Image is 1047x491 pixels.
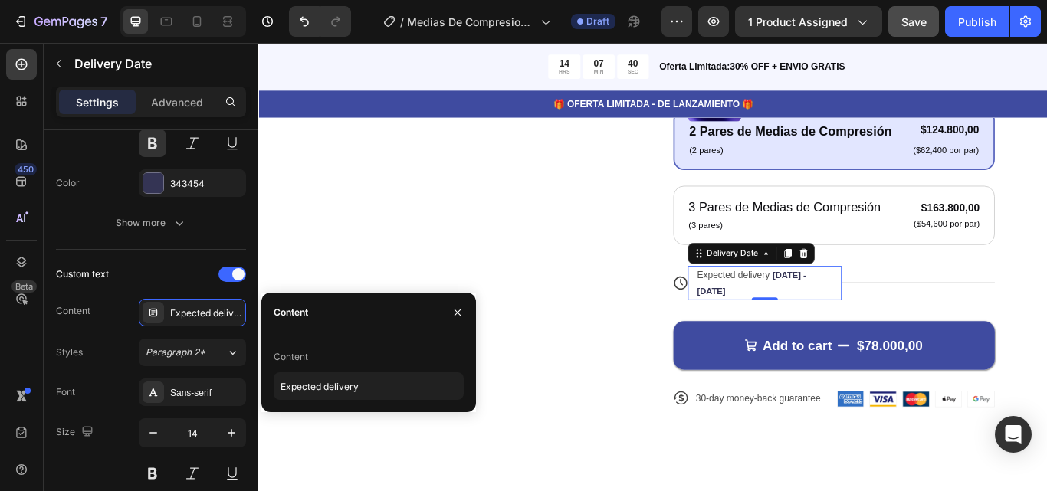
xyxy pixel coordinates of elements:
p: ($54,600 por par) [764,205,841,218]
div: Rich Text Editor. Editing area: main [500,205,727,223]
div: Sans-serif [170,386,242,400]
div: $78.000,00 [696,342,776,365]
iframe: Design area [258,43,1047,491]
img: gempages_572874980811867008-bed50ffc-b3d0-4342-8869-987db597a25c.png [675,407,706,424]
p: 🎁 OFERTA LIMITADA - DE LANZAMIENTO 🎁 [2,64,918,80]
div: $163.800,00 [763,182,842,204]
p: 2 Pares de Medias de Compresión [502,93,738,116]
div: Size [56,422,97,443]
div: Add to cart [588,343,669,363]
span: Draft [586,15,609,28]
button: Show more [56,209,246,237]
div: Show more [116,215,187,231]
span: [DATE] - [DATE] [511,266,638,296]
div: Rich Text Editor. Editing area: main [501,92,740,117]
img: gempages_432750572815254551-1aaba532-a221-4682-955d-9ddfeeef0a57.png [789,407,820,424]
div: Beta [11,280,37,293]
p: Oferta Limitada:30% OFF + ENVIO GRATIS [467,20,918,36]
p: Delivery Date [74,54,240,73]
img: gempages_572874980811867008-3c5ca1b8-5620-4505-b00c-eb61d7aee606.png [713,407,743,424]
span: Paragraph 2* [146,345,205,359]
img: gempages_572874980811867008-ac32392c-731b-433f-a2e8-224304e31b29.png [827,407,858,424]
span: Save [901,15,927,28]
button: Add to cart [484,325,858,381]
button: Save [888,6,939,37]
p: 3 Pares de Medias de Compresión [501,182,726,204]
p: ($62,400 por par) [763,119,840,133]
div: 450 [15,163,37,175]
button: Publish [945,6,1009,37]
p: (2 pares) [502,118,738,133]
button: 1 product assigned [735,6,882,37]
p: Settings [76,94,119,110]
p: 30-day money-back guarantee [510,408,655,421]
div: Rich Text Editor. Editing area: main [501,116,740,135]
p: (3 pares) [501,206,726,221]
button: 7 [6,6,114,37]
div: Open Intercom Messenger [995,416,1032,453]
div: Rich Text Editor. Editing area: main [500,180,727,205]
div: Delivery Date [520,239,586,253]
div: $124.800,00 [762,93,842,112]
span: Medias De Compresion Anti Varices Cremallera [407,14,534,30]
span: Expected delivery [511,265,596,277]
div: Content [274,350,308,364]
div: Content [274,306,308,319]
span: 1 product assigned [748,14,848,30]
button: Paragraph 2* [139,339,246,366]
div: Styles [56,345,83,359]
p: 7 [100,12,107,31]
div: Publish [958,14,996,30]
div: Rich Text Editor. Editing area: main [762,118,842,134]
div: Undo/Redo [289,6,351,37]
p: Advanced [151,94,203,110]
div: Content [56,304,90,318]
span: / [400,14,404,30]
div: Font [56,385,75,399]
div: Rich Text Editor. Editing area: main [763,204,842,220]
img: gempages_572874980811867008-4919f037-54c6-4fa3-8c33-789add2757ca.png [751,407,782,424]
div: Custom text [56,267,109,281]
div: 343454 [170,177,242,191]
div: Color [56,176,80,190]
div: Expected delivery [170,306,242,320]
